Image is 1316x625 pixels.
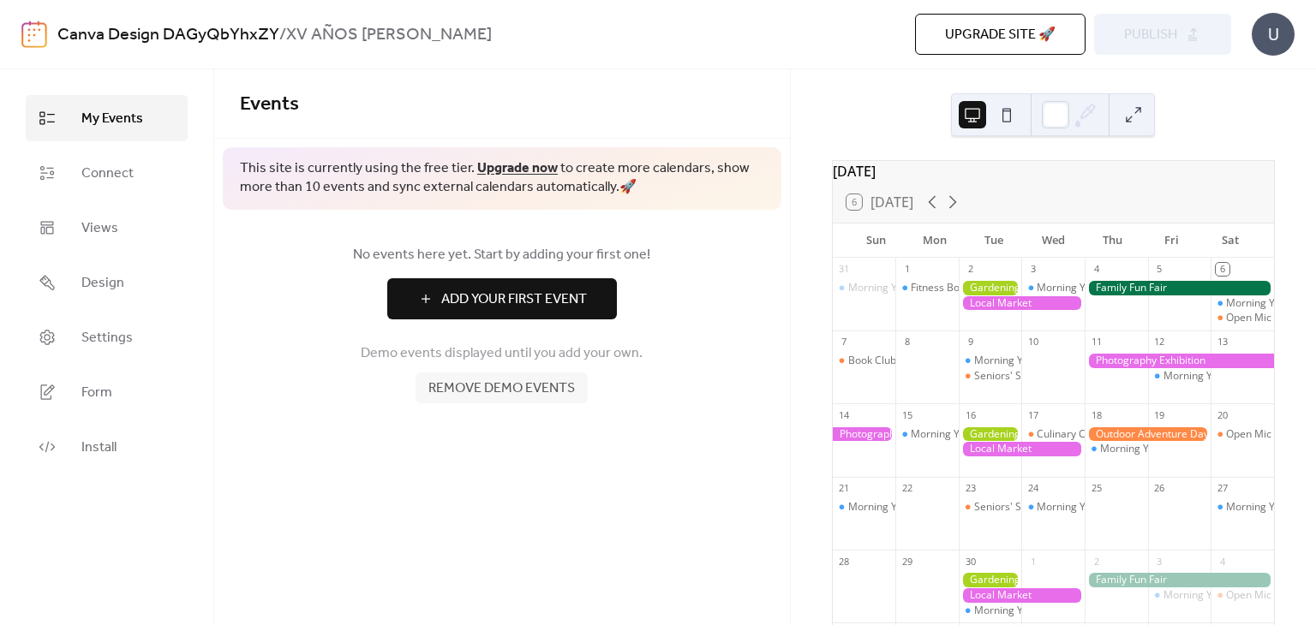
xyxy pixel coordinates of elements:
[964,482,977,495] div: 23
[1163,588,1255,603] div: Morning Yoga Bliss
[81,164,134,184] span: Connect
[900,263,913,276] div: 1
[1226,427,1300,442] div: Open Mic Night
[1153,263,1166,276] div: 5
[900,482,913,495] div: 22
[964,336,977,348] div: 9
[1037,281,1128,295] div: Morning Yoga Bliss
[1026,408,1039,421] div: 17
[974,354,1066,368] div: Morning Yoga Bliss
[240,86,299,123] span: Events
[240,278,764,319] a: Add Your First Event
[1026,336,1039,348] div: 10
[959,588,1085,603] div: Local Market
[1148,369,1211,384] div: Morning Yoga Bliss
[1021,427,1085,442] div: Culinary Cooking Class
[1211,588,1274,603] div: Open Mic Night
[81,218,118,239] span: Views
[81,109,143,129] span: My Events
[1252,13,1295,56] div: U
[57,19,279,51] a: Canva Design DAGyQbYhxZY
[959,354,1022,368] div: Morning Yoga Bliss
[477,155,558,182] a: Upgrade now
[959,573,1022,587] div: Gardening Workshop
[1211,311,1274,325] div: Open Mic Night
[1216,482,1229,495] div: 27
[1153,555,1166,568] div: 3
[387,278,617,319] button: Add Your First Event
[1024,223,1083,258] div: Wed
[833,161,1274,182] div: [DATE]
[1211,296,1274,311] div: Morning Yoga Bliss
[900,408,913,421] div: 15
[1153,482,1166,495] div: 26
[81,437,117,458] span: Install
[838,336,851,348] div: 7
[848,354,947,368] div: Book Club Gathering
[1026,263,1039,276] div: 3
[1216,263,1229,276] div: 6
[895,427,959,442] div: Morning Yoga Bliss
[1153,408,1166,421] div: 19
[838,408,851,421] div: 14
[26,424,188,470] a: Install
[964,408,977,421] div: 16
[838,555,851,568] div: 28
[911,427,1002,442] div: Morning Yoga Bliss
[848,281,940,295] div: Morning Yoga Bliss
[1090,336,1103,348] div: 11
[361,343,643,364] span: Demo events displayed until you add your own.
[279,19,286,51] b: /
[1142,223,1201,258] div: Fri
[974,369,1064,384] div: Seniors' Social Tea
[974,604,1066,618] div: Morning Yoga Bliss
[900,555,913,568] div: 29
[959,281,1022,295] div: Gardening Workshop
[1085,354,1274,368] div: Photography Exhibition
[900,336,913,348] div: 8
[1085,442,1148,456] div: Morning Yoga Bliss
[81,383,112,403] span: Form
[240,159,764,198] span: This site is currently using the free tier. to create more calendars, show more than 10 events an...
[959,296,1085,311] div: Local Market
[1226,588,1300,603] div: Open Mic Night
[21,21,47,48] img: logo
[959,442,1085,456] div: Local Market
[1090,482,1103,495] div: 25
[846,223,906,258] div: Sun
[26,205,188,251] a: Views
[1037,500,1128,515] div: Morning Yoga Bliss
[286,19,492,51] b: XV AÑOS [PERSON_NAME]
[833,427,896,442] div: Photography Exhibition
[833,281,896,295] div: Morning Yoga Bliss
[833,354,896,368] div: Book Club Gathering
[26,259,188,306] a: Design
[1216,555,1229,568] div: 4
[964,555,977,568] div: 30
[1085,281,1274,295] div: Family Fun Fair
[1148,588,1211,603] div: Morning Yoga Bliss
[833,500,896,515] div: Morning Yoga Bliss
[416,372,588,403] button: Remove demo events
[26,150,188,196] a: Connect
[945,25,1056,45] span: Upgrade site 🚀
[1211,500,1274,515] div: Morning Yoga Bliss
[838,263,851,276] div: 31
[1216,336,1229,348] div: 13
[441,289,587,310] span: Add Your First Event
[959,604,1022,618] div: Morning Yoga Bliss
[428,378,575,399] span: Remove demo events
[1201,223,1260,258] div: Sat
[1090,263,1103,276] div: 4
[974,500,1064,515] div: Seniors' Social Tea
[1163,369,1255,384] div: Morning Yoga Bliss
[1153,336,1166,348] div: 12
[959,427,1022,442] div: Gardening Workshop
[26,369,188,415] a: Form
[906,223,965,258] div: Mon
[1026,482,1039,495] div: 24
[965,223,1024,258] div: Tue
[1085,573,1274,587] div: Family Fun Fair
[1100,442,1192,456] div: Morning Yoga Bliss
[81,273,124,294] span: Design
